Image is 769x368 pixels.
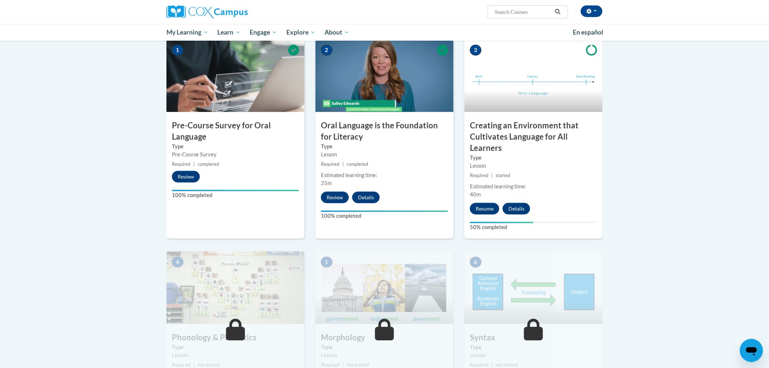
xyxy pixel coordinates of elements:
[321,343,448,351] label: Type
[166,332,305,343] h3: Phonology & Phonetics
[470,351,597,359] div: Lesson
[342,161,344,167] span: |
[166,251,305,324] img: Course Image
[496,362,518,368] span: not started
[172,257,184,268] span: 4
[172,151,299,159] div: Pre-Course Survey
[321,151,448,159] div: Lesson
[162,24,213,41] a: My Learning
[740,339,763,362] iframe: Button to launch messaging window
[470,257,482,268] span: 6
[245,24,282,41] a: Engage
[470,223,597,231] label: 50% completed
[470,222,534,223] div: Your progress
[315,39,454,112] img: Course Image
[172,351,299,359] div: Lesson
[496,173,510,178] span: started
[193,362,195,368] span: |
[470,191,481,197] span: 40m
[172,171,200,183] button: Review
[342,362,344,368] span: |
[320,24,354,41] a: About
[250,28,277,37] span: Engage
[315,120,454,143] h3: Oral Language is the Foundation for Literacy
[172,191,299,199] label: 100% completed
[503,203,530,215] button: Details
[470,362,488,368] span: Required
[352,192,380,203] button: Details
[321,171,448,179] div: Estimated learning time:
[166,5,305,19] a: Cox Campus
[321,45,333,56] span: 2
[166,120,305,143] h3: Pre-Course Survey for Oral Language
[156,24,613,41] div: Main menu
[172,45,184,56] span: 1
[470,343,597,351] label: Type
[470,183,597,191] div: Estimated learning time:
[166,39,305,112] img: Course Image
[321,351,448,359] div: Lesson
[282,24,320,41] a: Explore
[321,143,448,151] label: Type
[464,332,603,343] h3: Syntax
[347,161,368,167] span: completed
[470,154,597,162] label: Type
[573,28,603,36] span: En español
[213,24,245,41] a: Learn
[321,211,448,212] div: Your progress
[193,161,195,167] span: |
[491,362,493,368] span: |
[321,362,339,368] span: Required
[464,39,603,112] img: Course Image
[568,25,608,40] a: En español
[470,173,488,178] span: Required
[166,28,208,37] span: My Learning
[198,161,219,167] span: completed
[218,28,241,37] span: Learn
[494,8,552,16] input: Search Courses
[464,251,603,324] img: Course Image
[321,180,332,186] span: 25m
[166,5,248,19] img: Cox Campus
[347,362,369,368] span: not started
[470,45,482,56] span: 3
[172,190,299,191] div: Your progress
[172,161,190,167] span: Required
[491,173,493,178] span: |
[321,192,349,203] button: Review
[172,343,299,351] label: Type
[470,162,597,170] div: Lesson
[198,362,220,368] span: not started
[325,28,349,37] span: About
[172,143,299,151] label: Type
[321,161,339,167] span: Required
[315,251,454,324] img: Course Image
[286,28,315,37] span: Explore
[321,257,333,268] span: 5
[581,5,603,17] button: Account Settings
[552,8,563,16] button: Search
[172,362,190,368] span: Required
[464,120,603,153] h3: Creating an Environment that Cultivates Language for All Learners
[315,332,454,343] h3: Morphology
[321,212,448,220] label: 100% completed
[470,203,499,215] button: Resume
